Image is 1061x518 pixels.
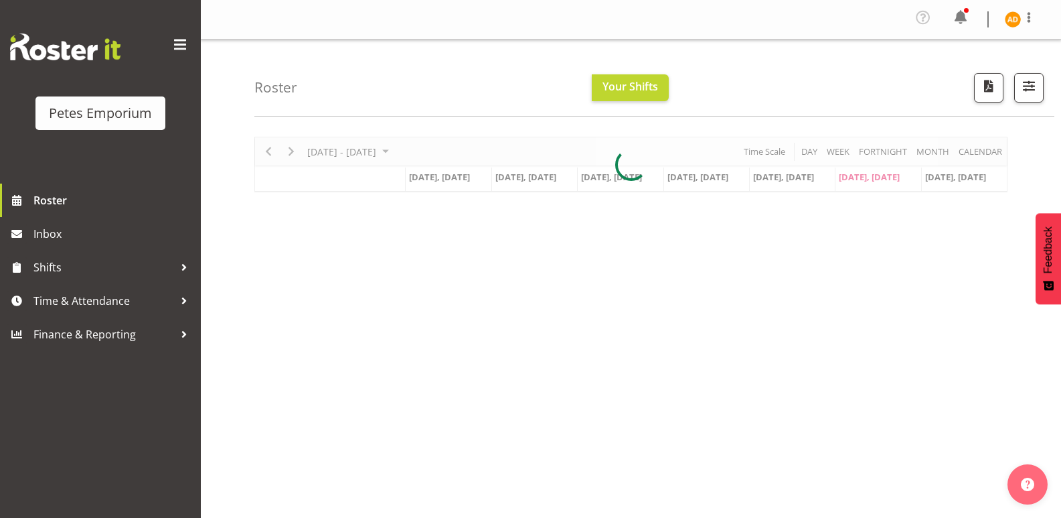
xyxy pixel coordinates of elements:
img: Rosterit website logo [10,34,120,60]
h4: Roster [254,80,297,95]
button: Feedback - Show survey [1036,213,1061,304]
span: Inbox [33,224,194,244]
span: Roster [33,190,194,210]
span: Finance & Reporting [33,324,174,344]
img: help-xxl-2.png [1021,478,1034,491]
div: Petes Emporium [49,103,152,123]
button: Download a PDF of the roster according to the set date range. [974,73,1003,103]
span: Time & Attendance [33,291,174,311]
img: amelia-denz7002.jpg [1005,11,1021,27]
button: Filter Shifts [1014,73,1044,103]
button: Your Shifts [592,74,669,101]
span: Feedback [1042,226,1054,273]
span: Your Shifts [602,79,658,94]
span: Shifts [33,257,174,277]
